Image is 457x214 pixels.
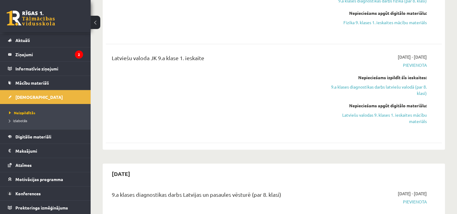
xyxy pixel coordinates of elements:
[9,110,35,115] span: Neizpildītās
[112,54,319,65] div: Latviešu valoda JK 9.a klase 1. ieskaite
[15,162,32,168] span: Atzīmes
[8,130,83,144] a: Digitālie materiāli
[8,90,83,104] a: [DEMOGRAPHIC_DATA]
[328,62,427,68] span: Pievienota
[106,167,136,181] h2: [DATE]
[15,47,83,61] legend: Ziņojumi
[15,62,83,76] legend: Informatīvie ziņojumi
[15,144,83,158] legend: Maksājumi
[15,94,63,100] span: [DEMOGRAPHIC_DATA]
[328,199,427,205] span: Pievienota
[9,118,27,123] span: Izlabotās
[7,11,55,26] a: Rīgas 1. Tālmācības vidusskola
[8,186,83,200] a: Konferences
[8,47,83,61] a: Ziņojumi2
[75,50,83,59] i: 2
[328,74,427,81] div: Nepieciešams izpildīt šīs ieskaites:
[9,110,85,115] a: Neizpildītās
[328,112,427,125] a: Latviešu valodas 9. klases 1. ieskaites mācību materiāls
[15,205,68,210] span: Proktoringa izmēģinājums
[15,37,30,43] span: Aktuāli
[328,102,427,109] div: Nepieciešams apgūt digitālo materiālu:
[15,80,49,86] span: Mācību materiāli
[15,134,51,139] span: Digitālie materiāli
[8,144,83,158] a: Maksājumi
[328,84,427,96] a: 9.a klases diagnostikas darbs latviešu valodā (par 8. klasi)
[8,62,83,76] a: Informatīvie ziņojumi
[8,76,83,90] a: Mācību materiāli
[398,190,427,197] span: [DATE] - [DATE]
[15,177,63,182] span: Motivācijas programma
[398,54,427,60] span: [DATE] - [DATE]
[8,158,83,172] a: Atzīmes
[9,118,85,123] a: Izlabotās
[15,191,41,196] span: Konferences
[8,172,83,186] a: Motivācijas programma
[112,190,319,202] div: 9.a klases diagnostikas darbs Latvijas un pasaules vēsturē (par 8. klasi)
[328,19,427,26] a: Fizika 9. klases 1. ieskaites mācību materiāls
[328,10,427,16] div: Nepieciešams apgūt digitālo materiālu:
[8,33,83,47] a: Aktuāli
